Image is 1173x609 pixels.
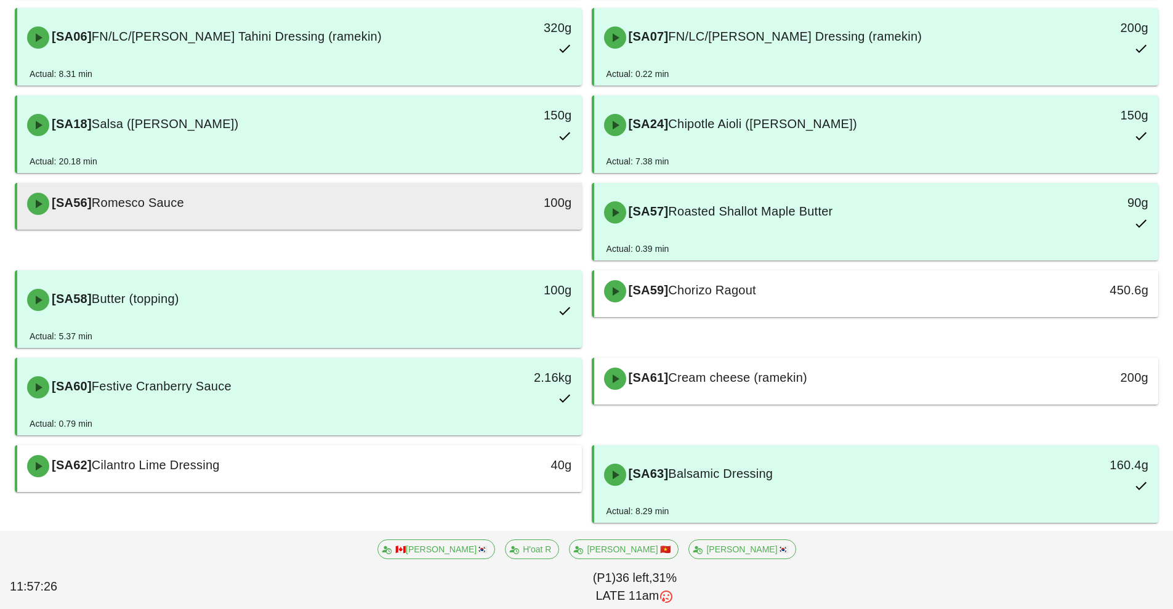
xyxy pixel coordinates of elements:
div: Actual: 0.39 min [607,242,669,256]
span: Cream cheese (ramekin) [668,371,807,384]
div: 150g [446,105,571,125]
div: Actual: 0.79 min [30,417,92,430]
div: (P1) 31% [104,567,1166,608]
div: 11:57:26 [7,575,104,599]
span: 36 left, [616,571,652,584]
div: Actual: 8.29 min [607,504,669,518]
div: 100g [446,193,571,212]
div: Actual: 8.31 min [30,67,92,81]
span: [SA63] [626,467,669,480]
span: [SA62] [49,458,92,472]
span: FN/LC/[PERSON_NAME] Tahini Dressing (ramekin) [92,30,382,43]
span: [SA59] [626,283,669,297]
div: 200g [1023,18,1148,38]
div: Actual: 5.37 min [30,329,92,343]
span: H'oat R [513,540,551,559]
span: FN/LC/[PERSON_NAME] Dressing (ramekin) [668,30,922,43]
span: [SA07] [626,30,669,43]
span: [SA18] [49,117,92,131]
span: [PERSON_NAME]🇰🇷 [696,540,788,559]
div: 2.16kg [446,368,571,387]
span: Romesco Sauce [92,196,184,209]
div: 450.6g [1023,280,1148,300]
span: Festive Cranberry Sauce [92,379,232,393]
div: Actual: 20.18 min [30,155,97,168]
span: [SA60] [49,379,92,393]
span: Roasted Shallot Maple Butter [668,204,832,218]
div: 160.4g [1023,455,1148,475]
div: 100g [446,280,571,300]
span: Butter (topping) [92,292,179,305]
span: [SA57] [626,204,669,218]
div: Actual: 7.38 min [607,155,669,168]
div: 200g [1023,368,1148,387]
span: Balsamic Dressing [668,467,773,480]
span: [SA56] [49,196,92,209]
span: Salsa ([PERSON_NAME]) [92,117,239,131]
span: [SA06] [49,30,92,43]
div: LATE 11am [107,587,1163,605]
span: Cilantro Lime Dressing [92,458,220,472]
div: 90g [1023,193,1148,212]
span: [SA61] [626,371,669,384]
span: Chorizo Ragout [668,283,756,297]
div: 150g [1023,105,1148,125]
div: Actual: 0.22 min [607,67,669,81]
span: 🇨🇦[PERSON_NAME]🇰🇷 [385,540,487,559]
span: Chipotle Aioli ([PERSON_NAME]) [668,117,857,131]
span: [SA58] [49,292,92,305]
div: 320g [446,18,571,38]
span: [SA24] [626,117,669,131]
div: 40g [446,455,571,475]
span: [PERSON_NAME] 🇻🇳 [577,540,671,559]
